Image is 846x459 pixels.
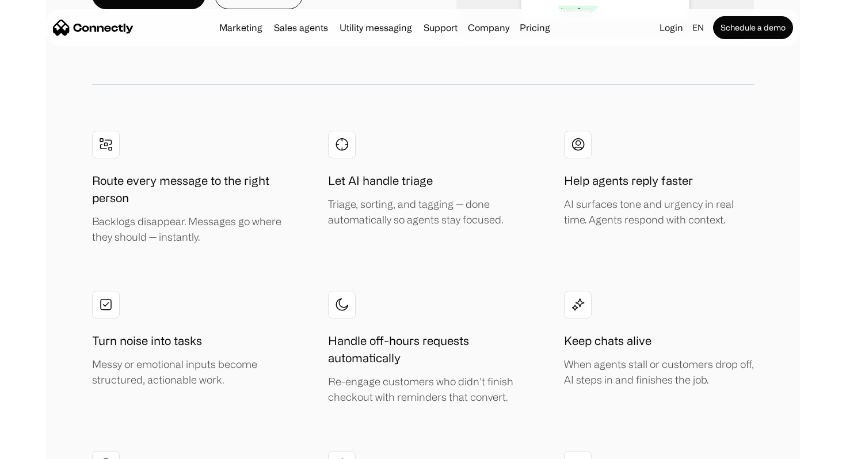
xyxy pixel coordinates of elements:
[419,23,462,32] a: Support
[564,172,693,189] h1: Help agents reply faster
[328,172,433,189] h1: Let AI handle triage
[328,196,518,227] div: Triage, sorting, and tagging — done automatically so agents stay focused.
[215,23,267,32] a: Marketing
[12,438,69,455] aside: Language selected: English
[92,332,202,350] h1: Turn noise into tasks
[464,20,513,36] div: Company
[515,23,555,32] a: Pricing
[328,374,518,405] div: Re-engage customers who didn’t finish checkout with reminders that convert.
[564,196,754,227] div: AI surfaces tone and urgency in real time. Agents respond with context.
[468,20,509,36] div: Company
[92,214,282,245] div: Backlogs disappear. Messages go where they should — instantly.
[688,20,711,36] div: en
[713,16,793,39] a: Schedule a demo
[23,439,69,455] ul: Language list
[53,19,134,36] a: home
[655,20,688,36] a: Login
[564,332,651,350] h1: Keep chats alive
[92,356,282,388] div: Messy or emotional inputs become structured, actionable work.
[564,356,754,388] div: When agents stall or customers drop off, AI steps in and finishes the job.
[692,20,704,36] div: en
[92,172,282,207] h1: Route every message to the right person
[328,332,518,367] h1: Handle off-hours requests automatically
[335,23,417,32] a: Utility messaging
[269,23,333,32] a: Sales agents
